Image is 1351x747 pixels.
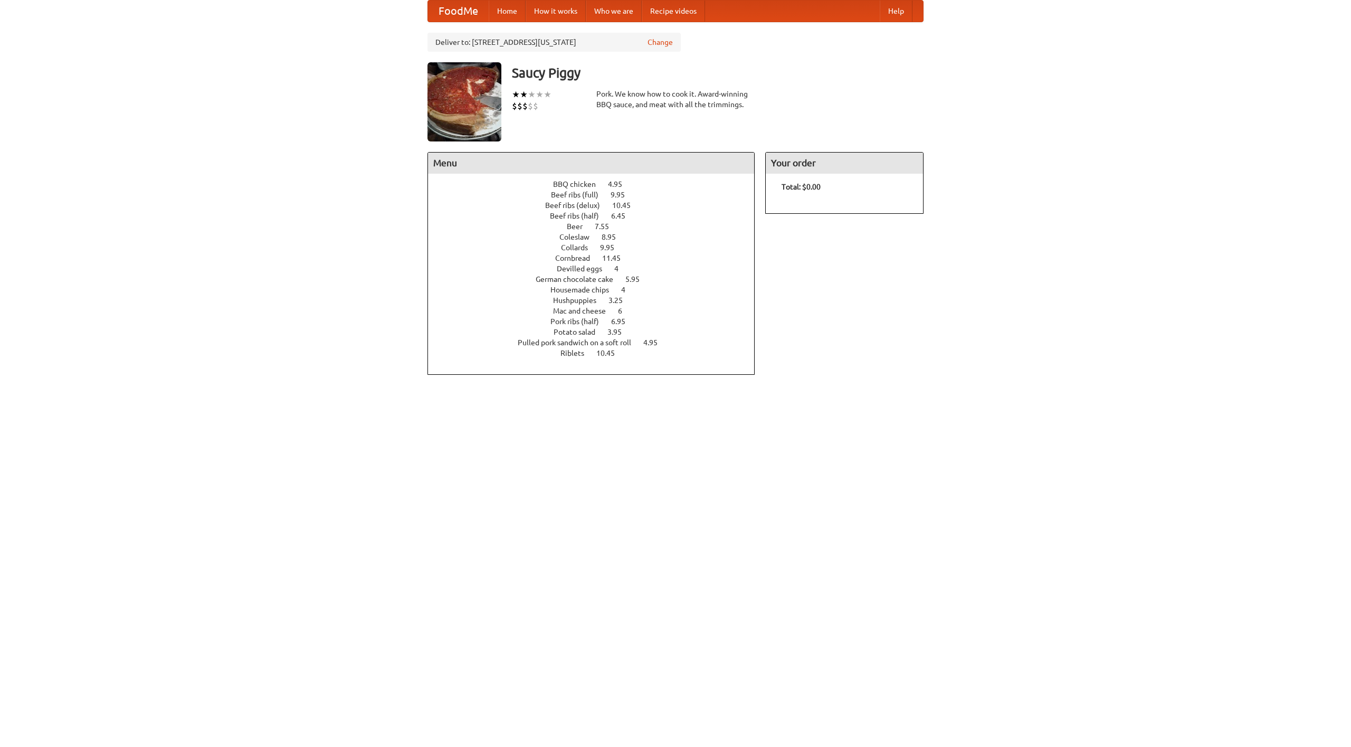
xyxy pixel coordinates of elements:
a: BBQ chicken 4.95 [553,180,642,188]
a: Potato salad 3.95 [554,328,641,336]
div: Deliver to: [STREET_ADDRESS][US_STATE] [427,33,681,52]
span: Beef ribs (delux) [545,201,611,210]
span: Beer [567,222,593,231]
span: 4 [614,264,629,273]
h4: Your order [766,153,923,174]
li: $ [533,100,538,112]
span: 6 [618,307,633,315]
span: 8.95 [602,233,626,241]
span: Beef ribs (full) [551,191,609,199]
li: ★ [520,89,528,100]
span: Pork ribs (half) [550,317,610,326]
li: ★ [528,89,536,100]
span: 3.25 [608,296,633,305]
span: 9.95 [611,191,635,199]
span: 4.95 [608,180,633,188]
a: Recipe videos [642,1,705,22]
h3: Saucy Piggy [512,62,924,83]
span: 10.45 [612,201,641,210]
b: Total: $0.00 [782,183,821,191]
span: 6.45 [611,212,636,220]
a: Pork ribs (half) 6.95 [550,317,645,326]
a: FoodMe [428,1,489,22]
a: Beef ribs (full) 9.95 [551,191,644,199]
span: 4.95 [643,338,668,347]
a: Housemade chips 4 [550,286,645,294]
span: Devilled eggs [557,264,613,273]
li: $ [512,100,517,112]
a: How it works [526,1,586,22]
a: Beef ribs (delux) 10.45 [545,201,650,210]
span: Collards [561,243,598,252]
span: 10.45 [596,349,625,357]
span: Housemade chips [550,286,620,294]
span: 9.95 [600,243,625,252]
li: $ [517,100,522,112]
span: 7.55 [595,222,620,231]
li: ★ [512,89,520,100]
a: Mac and cheese 6 [553,307,642,315]
h4: Menu [428,153,754,174]
a: Who we are [586,1,642,22]
li: $ [522,100,528,112]
span: Mac and cheese [553,307,616,315]
span: Hushpuppies [553,296,607,305]
img: angular.jpg [427,62,501,141]
span: Beef ribs (half) [550,212,610,220]
a: Coleslaw 8.95 [559,233,635,241]
span: Riblets [560,349,595,357]
a: Help [880,1,912,22]
span: Pulled pork sandwich on a soft roll [518,338,642,347]
span: 5.95 [625,275,650,283]
span: BBQ chicken [553,180,606,188]
a: Change [648,37,673,48]
span: 4 [621,286,636,294]
a: Pulled pork sandwich on a soft roll 4.95 [518,338,677,347]
li: $ [528,100,533,112]
a: Hushpuppies 3.25 [553,296,642,305]
a: Beef ribs (half) 6.45 [550,212,645,220]
li: ★ [544,89,551,100]
span: 11.45 [602,254,631,262]
a: German chocolate cake 5.95 [536,275,659,283]
span: Coleslaw [559,233,600,241]
div: Pork. We know how to cook it. Award-winning BBQ sauce, and meat with all the trimmings. [596,89,755,110]
a: Devilled eggs 4 [557,264,638,273]
span: Cornbread [555,254,601,262]
a: Collards 9.95 [561,243,634,252]
a: Riblets 10.45 [560,349,634,357]
li: ★ [536,89,544,100]
span: 6.95 [611,317,636,326]
span: 3.95 [607,328,632,336]
span: German chocolate cake [536,275,624,283]
a: Home [489,1,526,22]
a: Cornbread 11.45 [555,254,640,262]
span: Potato salad [554,328,606,336]
a: Beer 7.55 [567,222,629,231]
